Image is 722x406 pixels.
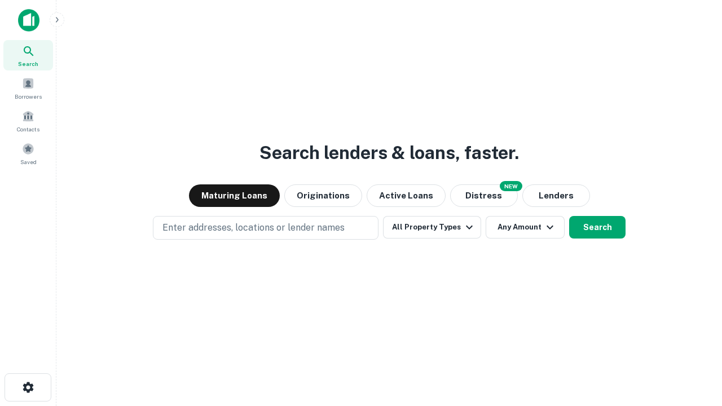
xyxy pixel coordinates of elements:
[18,59,38,68] span: Search
[3,138,53,169] a: Saved
[666,316,722,370] iframe: Chat Widget
[367,184,446,207] button: Active Loans
[20,157,37,166] span: Saved
[189,184,280,207] button: Maturing Loans
[569,216,626,239] button: Search
[259,139,519,166] h3: Search lenders & loans, faster.
[153,216,378,240] button: Enter addresses, locations or lender names
[3,73,53,103] a: Borrowers
[383,216,481,239] button: All Property Types
[3,105,53,136] a: Contacts
[18,9,39,32] img: capitalize-icon.png
[162,221,345,235] p: Enter addresses, locations or lender names
[522,184,590,207] button: Lenders
[486,216,565,239] button: Any Amount
[500,181,522,191] div: NEW
[15,92,42,101] span: Borrowers
[17,125,39,134] span: Contacts
[450,184,518,207] button: Search distressed loans with lien and other non-mortgage details.
[284,184,362,207] button: Originations
[3,40,53,70] a: Search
